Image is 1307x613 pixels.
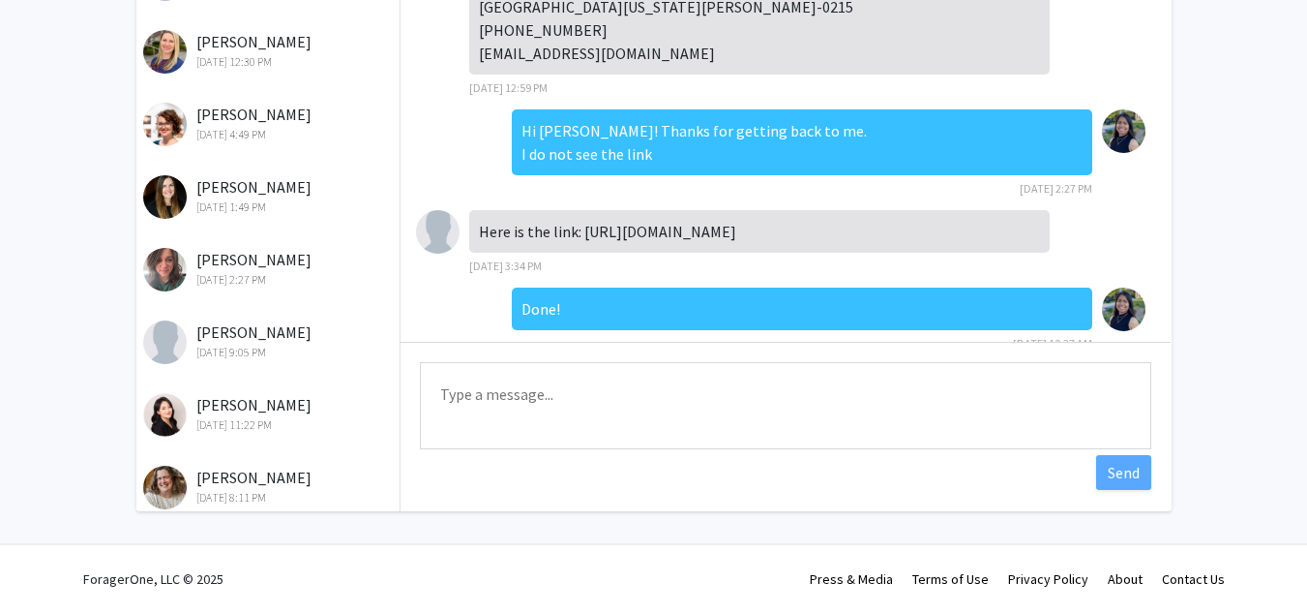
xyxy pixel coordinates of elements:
[143,321,396,361] div: [PERSON_NAME]
[143,466,187,509] img: Ruth Bryan
[912,570,989,588] a: Terms of Use
[1162,570,1225,588] a: Contact Us
[143,103,396,143] div: [PERSON_NAME]
[143,393,396,434] div: [PERSON_NAME]
[143,126,396,143] div: [DATE] 4:49 PM
[810,570,893,588] a: Press & Media
[469,210,1050,253] div: Here is the link: [URL][DOMAIN_NAME]
[143,466,396,506] div: [PERSON_NAME]
[1096,455,1151,490] button: Send
[143,344,396,361] div: [DATE] 9:05 PM
[143,30,396,71] div: [PERSON_NAME]
[416,210,460,254] img: Omolola Adedokun
[143,393,187,437] img: Yeon Jung Kang
[1008,570,1088,588] a: Privacy Policy
[1108,570,1143,588] a: About
[143,53,396,71] div: [DATE] 12:30 PM
[143,489,396,506] div: [DATE] 8:11 PM
[143,175,187,219] img: Aubrey Jones
[143,103,187,146] img: Jessica Mead
[143,248,396,289] div: [PERSON_NAME]
[143,321,187,364] img: Yanira Paz
[512,109,1092,175] div: Hi [PERSON_NAME]! Thanks for getting back to me. I do not see the link
[83,545,223,613] div: ForagerOne, LLC © 2025
[143,416,396,434] div: [DATE] 11:22 PM
[15,526,82,598] iframe: Chat
[143,199,396,216] div: [DATE] 1:49 PM
[469,259,542,273] span: [DATE] 3:34 PM
[1102,288,1145,331] img: Fabiola Cadenas
[1102,109,1145,153] img: Fabiola Cadenas
[143,30,187,74] img: Jenifer Gamble
[469,80,548,95] span: [DATE] 12:59 PM
[143,175,396,216] div: [PERSON_NAME]
[143,271,396,289] div: [DATE] 2:27 PM
[143,248,187,291] img: Adriane Grumbein
[1013,336,1092,351] span: [DATE] 10:37 AM
[420,362,1151,449] textarea: Message
[1020,181,1092,196] span: [DATE] 2:27 PM
[512,288,1092,330] div: Done!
